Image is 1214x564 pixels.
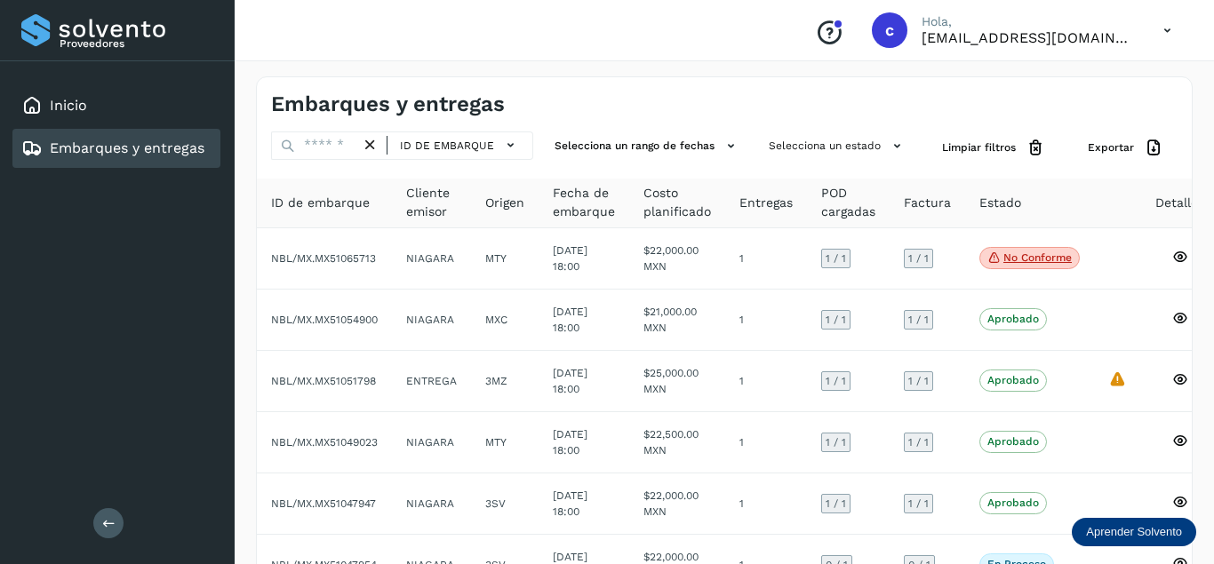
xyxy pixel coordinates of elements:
span: [DATE] 18:00 [553,306,587,334]
td: 1 [725,290,807,351]
p: Aprobado [987,313,1039,325]
span: Cliente emisor [406,184,457,221]
td: ENTREGA [392,351,471,412]
td: MTY [471,228,539,290]
span: [DATE] 18:00 [553,244,587,273]
span: [DATE] 18:00 [553,428,587,457]
div: Inicio [12,86,220,125]
a: Inicio [50,97,87,114]
td: $25,000.00 MXN [629,351,725,412]
p: No conforme [1003,251,1072,264]
span: NBL/MX.MX51065713 [271,252,376,265]
td: 3MZ [471,351,539,412]
td: NIAGARA [392,290,471,351]
span: [DATE] 18:00 [553,489,587,518]
span: POD cargadas [821,184,875,221]
p: credito.cobranza@en-trega.com [922,29,1135,46]
td: NIAGARA [392,228,471,290]
span: Entregas [739,194,793,212]
span: Origen [485,194,524,212]
span: Costo planificado [643,184,711,221]
span: Limpiar filtros [942,139,1016,155]
td: $22,000.00 MXN [629,228,725,290]
button: ID de embarque [395,132,525,158]
span: 1 / 1 [826,314,846,325]
p: Proveedores [60,37,213,50]
span: 1 / 1 [826,437,846,448]
td: 1 [725,351,807,412]
span: NBL/MX.MX51047947 [271,497,376,510]
span: 1 / 1 [908,253,929,264]
td: 1 [725,473,807,535]
a: Embarques y entregas [50,139,204,156]
button: Selecciona un estado [762,131,914,161]
td: MTY [471,412,539,473]
td: MXC [471,290,539,351]
span: Fecha de embarque [553,184,615,221]
p: Hola, [922,14,1135,29]
p: Aprobado [987,435,1039,448]
span: 1 / 1 [908,498,929,509]
span: 1 / 1 [826,498,846,509]
span: NBL/MX.MX51049023 [271,436,378,449]
div: Embarques y entregas [12,129,220,168]
td: $22,500.00 MXN [629,412,725,473]
span: ID de embarque [271,194,370,212]
td: NIAGARA [392,412,471,473]
span: 1 / 1 [908,376,929,386]
span: [DATE] 18:00 [553,367,587,395]
td: 1 [725,228,807,290]
button: Exportar [1074,131,1178,164]
span: NBL/MX.MX51051798 [271,375,376,387]
h4: Embarques y entregas [271,91,505,117]
td: 3SV [471,473,539,535]
div: Aprender Solvento [1072,518,1196,546]
span: 1 / 1 [908,314,929,325]
button: Selecciona un rango de fechas [547,131,747,161]
p: Aprender Solvento [1086,525,1182,539]
span: 1 / 1 [908,437,929,448]
span: Estado [979,194,1021,212]
span: NBL/MX.MX51054900 [271,314,378,326]
span: 1 / 1 [826,253,846,264]
span: 1 / 1 [826,376,846,386]
span: Detalles [1155,194,1204,212]
span: ID de embarque [400,138,494,154]
span: Factura [904,194,951,212]
p: Aprobado [987,496,1039,509]
span: Exportar [1088,139,1134,155]
td: $22,000.00 MXN [629,473,725,535]
p: Aprobado [987,374,1039,386]
td: NIAGARA [392,473,471,535]
button: Limpiar filtros [928,131,1059,164]
td: 1 [725,412,807,473]
td: $21,000.00 MXN [629,290,725,351]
